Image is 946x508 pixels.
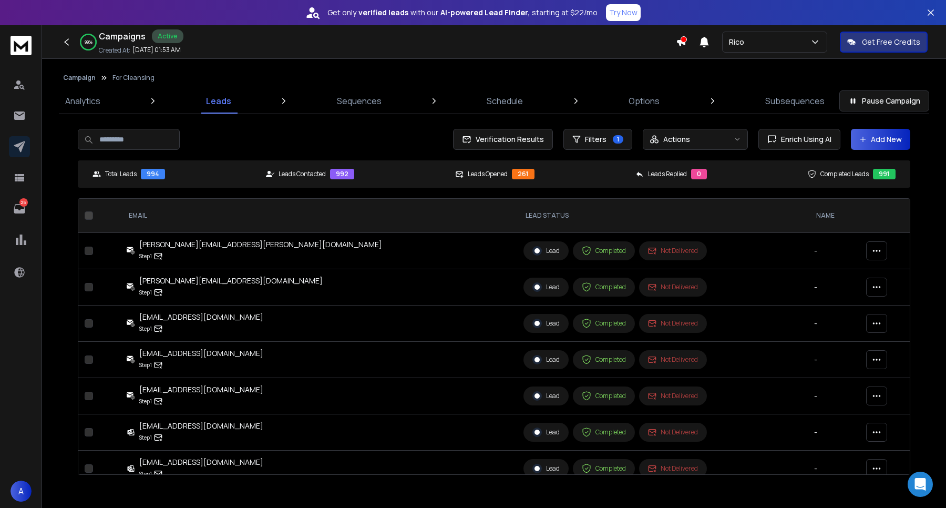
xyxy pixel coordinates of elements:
div: Completed [582,246,626,256]
button: Add New [851,129,910,150]
p: Try Now [609,7,637,18]
p: Actions [663,134,690,145]
p: Step 1 [139,396,152,407]
button: Get Free Credits [840,32,928,53]
p: 25 [19,198,28,207]
p: Leads Contacted [279,170,326,178]
div: Not Delivered [648,247,698,255]
div: Completed [582,464,626,473]
h1: Campaigns [99,30,146,43]
span: Filters [585,134,606,145]
div: Lead [532,282,560,292]
button: Pause Campaign [839,90,929,111]
strong: AI-powered Lead Finder, [440,7,530,18]
p: Analytics [65,95,100,107]
button: Enrich Using AI [758,129,840,150]
td: - [808,233,860,269]
td: - [808,306,860,342]
p: Step 1 [139,251,152,261]
span: 1 [613,135,623,144]
p: Get Free Credits [862,37,920,47]
strong: verified leads [358,7,408,18]
a: Subsequences [759,88,831,114]
div: 994 [141,169,165,179]
p: Step 1 [139,287,152,298]
div: [PERSON_NAME][EMAIL_ADDRESS][PERSON_NAME][DOMAIN_NAME] [139,239,382,250]
div: Completed [582,355,626,364]
a: Leads [200,88,238,114]
div: Completed [582,282,626,292]
a: Analytics [59,88,107,114]
button: Campaign [63,74,96,82]
span: Enrich Using AI [777,134,831,145]
p: Sequences [337,95,382,107]
div: Lead [532,391,560,401]
div: 0 [691,169,707,179]
div: Completed [582,391,626,401]
div: Not Delivered [648,392,698,400]
div: Open Intercom Messenger [908,472,933,497]
a: Sequences [331,88,388,114]
p: Leads [206,95,231,107]
p: Get only with our starting at $22/mo [327,7,598,18]
p: Completed Leads [820,170,869,178]
a: Options [622,88,666,114]
div: Lead [532,464,560,473]
p: Schedule [487,95,523,107]
button: Filters1 [563,129,632,150]
img: logo [11,36,32,55]
div: [PERSON_NAME][EMAIL_ADDRESS][DOMAIN_NAME] [139,276,323,286]
div: Lead [532,428,560,437]
button: A [11,481,32,502]
p: [DATE] 01:53 AM [132,46,181,54]
div: Not Delivered [648,319,698,328]
p: Step 1 [139,360,152,370]
p: Step 1 [139,469,152,479]
p: Options [629,95,660,107]
button: Try Now [606,4,641,21]
p: 99 % [85,39,92,45]
div: Lead [532,246,560,256]
p: Step 1 [139,432,152,443]
p: Total Leads [105,170,137,178]
td: - [808,378,860,414]
div: Not Delivered [648,428,698,436]
p: Subsequences [765,95,825,107]
div: Lead [532,355,560,364]
button: Verification Results [453,129,553,150]
div: [EMAIL_ADDRESS][DOMAIN_NAME] [139,348,263,359]
div: Completed [582,319,626,328]
div: [EMAIL_ADDRESS][DOMAIN_NAME] [139,384,263,395]
div: Completed [582,428,626,437]
td: - [808,342,860,378]
td: - [808,451,860,487]
div: Not Delivered [648,464,698,473]
p: Created At: [99,46,130,55]
th: LEAD STATUS [517,199,808,233]
p: Leads Replied [648,170,687,178]
div: Not Delivered [648,283,698,291]
p: For Cleansing [112,74,155,82]
p: Rico [729,37,748,47]
div: [EMAIL_ADDRESS][DOMAIN_NAME] [139,457,263,468]
div: 261 [512,169,534,179]
a: 25 [9,198,30,219]
div: [EMAIL_ADDRESS][DOMAIN_NAME] [139,421,263,431]
div: 992 [330,169,354,179]
th: NAME [808,199,860,233]
div: Active [152,29,183,43]
td: - [808,414,860,451]
div: Lead [532,319,560,328]
div: Not Delivered [648,355,698,364]
div: 991 [873,169,896,179]
th: EMAIL [120,199,517,233]
p: Step 1 [139,323,152,334]
p: Leads Opened [468,170,508,178]
td: - [808,269,860,306]
a: Schedule [480,88,529,114]
span: Verification Results [471,134,544,145]
div: [EMAIL_ADDRESS][DOMAIN_NAME] [139,312,263,322]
